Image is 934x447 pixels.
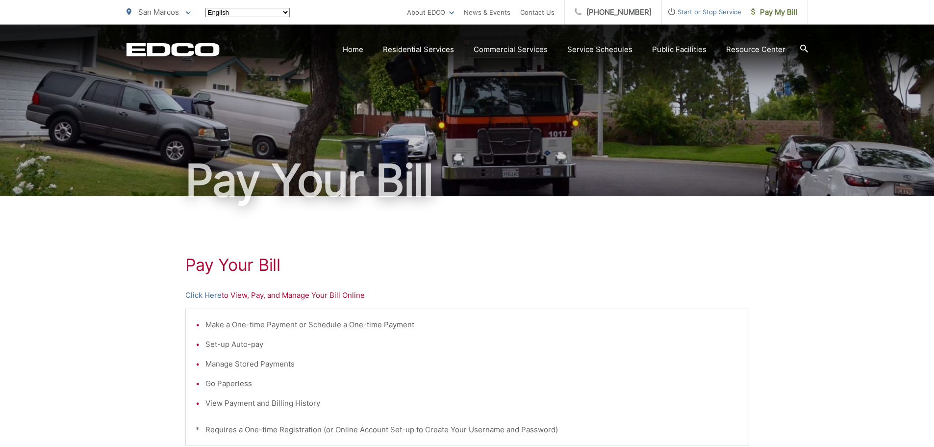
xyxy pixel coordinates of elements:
[343,44,363,55] a: Home
[383,44,454,55] a: Residential Services
[126,43,220,56] a: EDCD logo. Return to the homepage.
[652,44,707,55] a: Public Facilities
[196,424,739,436] p: * Requires a One-time Registration (or Online Account Set-up to Create Your Username and Password)
[205,378,739,390] li: Go Paperless
[567,44,632,55] a: Service Schedules
[205,339,739,350] li: Set-up Auto-pay
[138,7,179,17] span: San Marcos
[205,319,739,331] li: Make a One-time Payment or Schedule a One-time Payment
[205,8,290,17] select: Select a language
[185,255,749,275] h1: Pay Your Bill
[205,358,739,370] li: Manage Stored Payments
[185,289,222,301] a: Click Here
[185,289,749,301] p: to View, Pay, and Manage Your Bill Online
[407,6,454,18] a: About EDCO
[751,6,798,18] span: Pay My Bill
[464,6,510,18] a: News & Events
[726,44,785,55] a: Resource Center
[205,397,739,409] li: View Payment and Billing History
[520,6,555,18] a: Contact Us
[126,156,808,205] h1: Pay Your Bill
[474,44,548,55] a: Commercial Services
